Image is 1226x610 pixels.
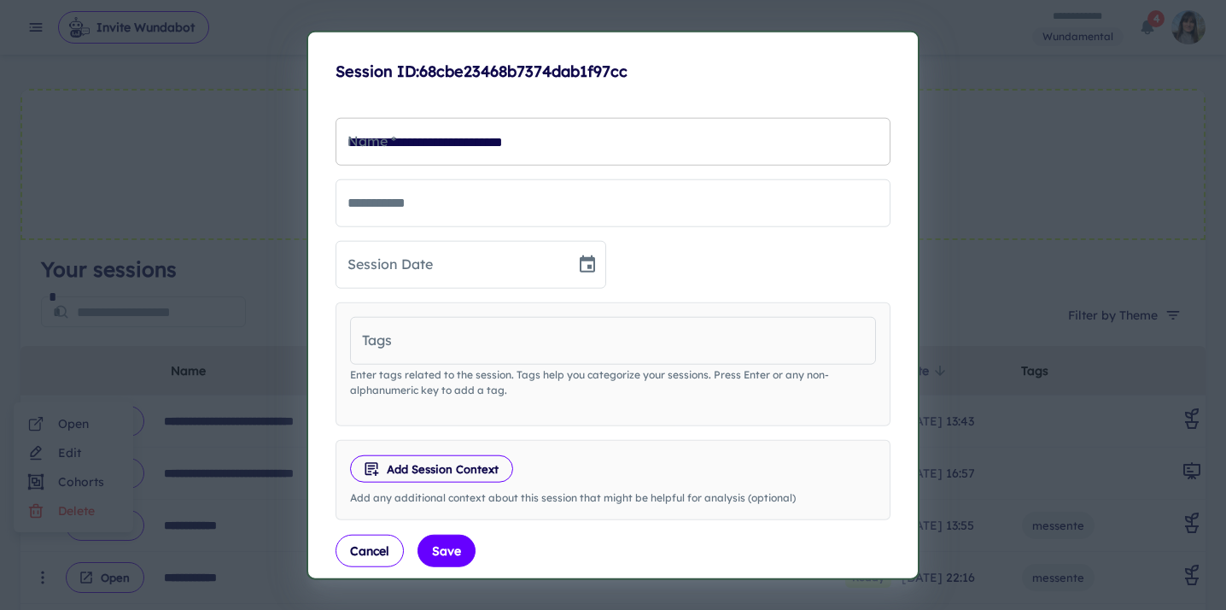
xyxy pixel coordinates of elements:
button: Save [417,535,476,567]
h6: Session ID: 68cbe23468b7374dab1f97cc [336,60,890,84]
button: Cancel [336,535,404,567]
p: Enter tags related to the session. Tags help you categorize your sessions. Press Enter or any non... [350,367,876,398]
p: Add any additional context about this session that might be helpful for analysis (optional) [350,490,876,506]
button: Add Session Context [350,455,513,483]
button: Choose date [570,248,604,282]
